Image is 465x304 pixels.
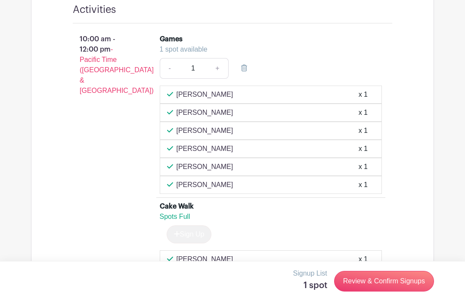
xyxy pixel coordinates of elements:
[359,126,368,136] div: x 1
[293,268,327,279] p: Signup List
[359,180,368,190] div: x 1
[293,280,327,291] h5: 1 spot
[207,58,228,79] a: +
[177,107,233,118] p: [PERSON_NAME]
[177,162,233,172] p: [PERSON_NAME]
[359,144,368,154] div: x 1
[160,201,194,212] div: Cake Walk
[59,31,146,99] p: 10:00 am - 12:00 pm
[359,89,368,100] div: x 1
[160,213,190,220] span: Spots Full
[80,46,154,94] span: - Pacific Time ([GEOGRAPHIC_DATA] & [GEOGRAPHIC_DATA])
[177,126,233,136] p: [PERSON_NAME]
[359,254,368,264] div: x 1
[334,271,434,292] a: Review & Confirm Signups
[177,144,233,154] p: [PERSON_NAME]
[177,180,233,190] p: [PERSON_NAME]
[160,34,183,44] div: Games
[160,44,375,55] div: 1 spot available
[73,4,116,16] h4: Activities
[359,162,368,172] div: x 1
[177,89,233,100] p: [PERSON_NAME]
[359,107,368,118] div: x 1
[160,58,180,79] a: -
[177,254,233,264] p: [PERSON_NAME]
